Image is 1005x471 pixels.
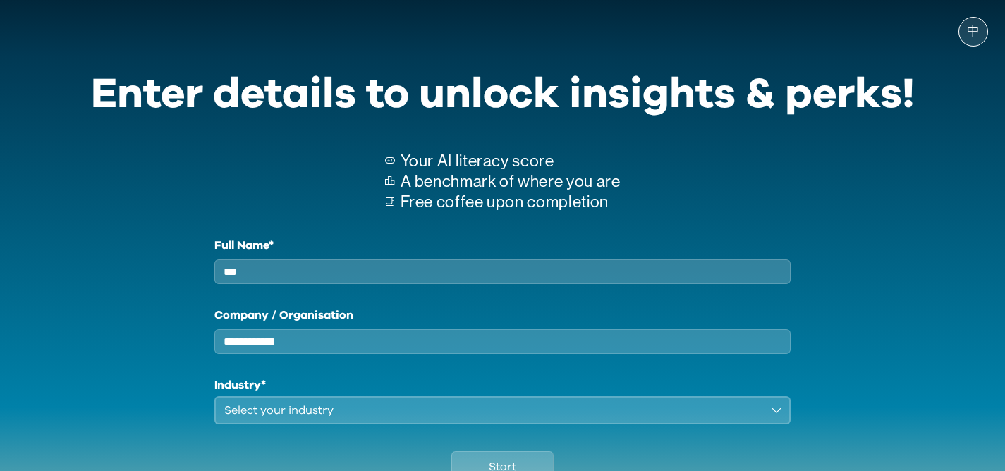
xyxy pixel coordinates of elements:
div: Select your industry [224,402,762,419]
span: 中 [967,25,980,39]
p: A benchmark of where you are [401,171,621,192]
p: Your AI literacy score [401,151,621,171]
label: Full Name* [214,237,791,254]
h1: Industry* [214,377,791,393]
button: Select your industry [214,396,791,424]
label: Company / Organisation [214,307,791,324]
p: Free coffee upon completion [401,192,621,212]
div: Enter details to unlock insights & perks! [91,61,915,128]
